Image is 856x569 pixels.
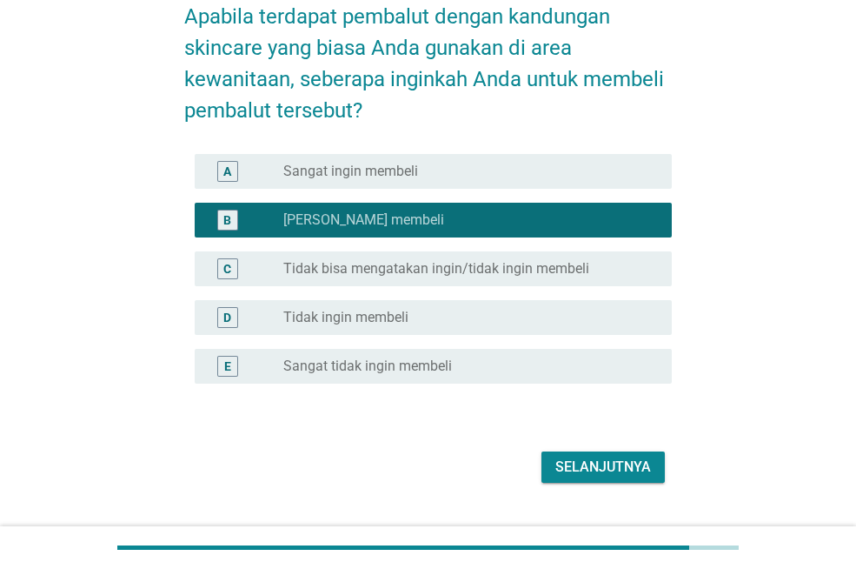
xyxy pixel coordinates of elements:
[224,357,231,375] div: E
[283,309,408,326] label: Tidak ingin membeli
[283,211,444,229] label: [PERSON_NAME] membeli
[283,163,418,180] label: Sangat ingin membeli
[223,259,231,278] div: C
[223,162,231,180] div: A
[283,358,452,375] label: Sangat tidak ingin membeli
[283,260,589,278] label: Tidak bisa mengatakan ingin/tidak ingin membeli
[541,452,665,483] button: Selanjutnya
[223,308,231,326] div: D
[555,457,651,478] div: Selanjutnya
[223,211,231,229] div: B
